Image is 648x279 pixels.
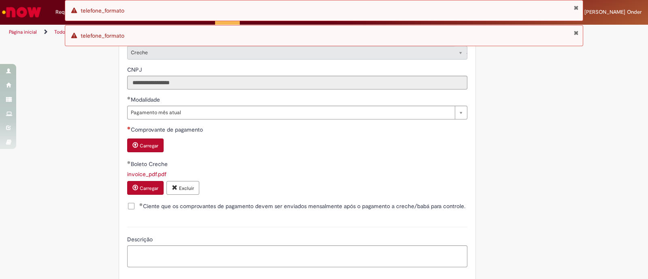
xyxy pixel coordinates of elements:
[573,4,579,11] button: Fechar Notificação
[81,32,124,39] span: telefone_formato
[127,126,131,130] span: Necessários
[179,185,194,192] small: Excluir
[127,66,143,73] span: Somente leitura - CNPJ
[131,96,162,103] span: Modalidade
[127,181,164,195] button: Carregar anexo de Boleto Creche Required
[6,25,426,40] ul: Trilhas de página
[573,30,579,36] button: Fechar Notificação
[131,46,451,59] span: Creche
[140,185,158,192] small: Carregar
[140,143,158,149] small: Carregar
[131,126,205,133] span: Comprovante de pagamento
[127,76,467,89] input: CNPJ
[127,161,131,164] span: Obrigatório Preenchido
[127,66,143,74] label: Somente leitura - CNPJ
[127,96,131,100] span: Obrigatório Preenchido
[127,236,154,243] span: Descrição
[139,203,143,206] span: Obrigatório Preenchido
[127,138,164,152] button: Carregar anexo de Comprovante de pagamento Required
[9,29,37,35] a: Página inicial
[131,106,451,119] span: Pagamento mês atual
[1,4,43,20] img: ServiceNow
[55,8,84,16] span: Requisições
[127,170,166,178] a: Download de invoice_pdf.pdf
[127,245,467,267] textarea: Descrição
[139,202,465,210] span: Ciente que os comprovantes de pagamento devem ser enviados mensalmente após o pagamento a creche/...
[584,9,642,15] span: [PERSON_NAME] Onder
[131,160,169,168] span: Boleto Creche
[81,7,124,14] span: telefone_formato
[54,29,97,35] a: Todos os Catálogos
[166,181,199,195] button: Excluir anexo invoice_pdf.pdf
